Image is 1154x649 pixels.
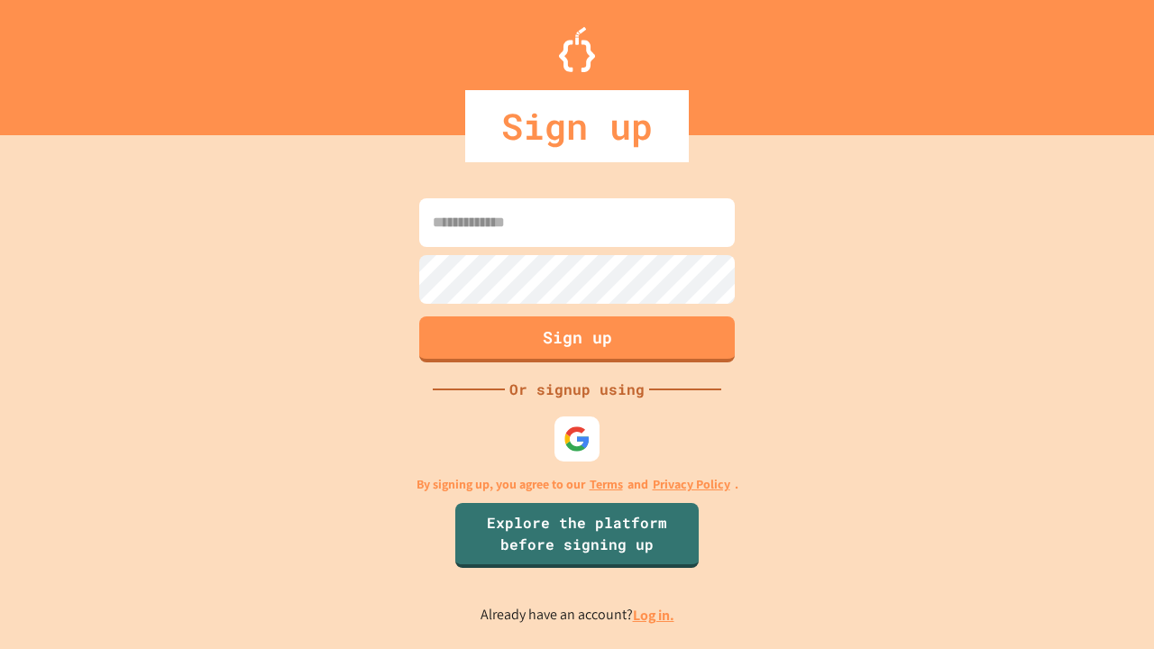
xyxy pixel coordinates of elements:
[465,90,689,162] div: Sign up
[419,316,735,362] button: Sign up
[481,604,674,626] p: Already have an account?
[559,27,595,72] img: Logo.svg
[455,503,699,568] a: Explore the platform before signing up
[563,425,591,452] img: google-icon.svg
[590,475,623,494] a: Terms
[505,379,649,400] div: Or signup using
[653,475,730,494] a: Privacy Policy
[633,606,674,625] a: Log in.
[417,475,738,494] p: By signing up, you agree to our and .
